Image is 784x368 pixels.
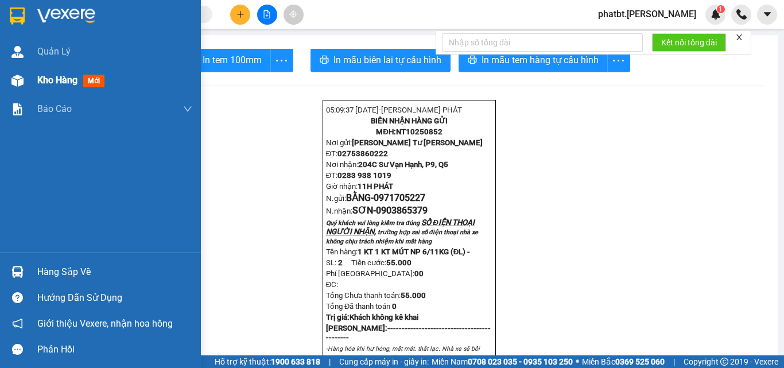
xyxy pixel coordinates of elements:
[376,127,443,136] strong: MĐH:
[326,280,339,289] span: ĐC:
[215,355,320,368] span: Hỗ trợ kỹ thuật:
[374,192,425,203] span: 0971705227
[10,7,25,25] img: logo-vxr
[386,258,412,267] span: 55.000
[180,49,271,72] button: printerIn tem 100mm
[289,10,297,18] span: aim
[326,269,424,278] span: Phí [GEOGRAPHIC_DATA]:
[608,53,630,68] span: more
[661,36,717,49] span: Kết nối tổng đài
[339,355,429,368] span: Cung cấp máy in - giấy in:
[468,55,477,66] span: printer
[358,247,471,256] span: 1 KT 1 KT MÚT NP 6/11KG (ĐL) -
[720,358,728,366] span: copyright
[326,207,428,215] span: N.nhận:
[37,341,192,358] div: Phản hồi
[376,205,428,216] span: 0903865379
[358,182,393,191] span: 11H PHÁT
[719,5,723,13] span: 1
[11,75,24,87] img: warehouse-icon
[326,324,491,342] strong: [PERSON_NAME]:--------------------------------------------
[10,63,102,77] div: BẰNG
[10,10,28,22] span: Gửi:
[652,33,726,52] button: Kết nối tổng đài
[11,103,24,115] img: solution-icon
[352,138,483,147] span: [PERSON_NAME] Tư [PERSON_NAME]
[326,228,479,245] span: trường hợp sai số điện thoại nhà xe không chịu trách nhiệm khi mất hàng
[203,53,262,67] span: In tem 100mm
[381,106,462,114] span: [PERSON_NAME] PHÁT
[326,160,448,169] span: Nơi nhận:
[271,53,293,68] span: more
[757,5,777,25] button: caret-down
[271,357,320,366] strong: 1900 633 818
[392,302,397,311] span: 0
[326,247,471,256] span: Tên hàng:
[311,49,451,72] button: printerIn mẫu biên lai tự cấu hình
[12,318,23,329] span: notification
[711,9,721,20] img: icon-new-feature
[263,10,271,18] span: file-add
[346,192,425,203] span: BẰNG-
[326,138,483,147] span: Nơi gửi:
[329,355,331,368] span: |
[326,313,350,321] span: Trị giá:
[358,160,448,169] span: 204C Sư Vạn Hạnh, P9, Q5
[735,33,743,41] span: close
[337,149,388,158] span: 02753860222
[320,55,329,66] span: printer
[326,291,426,300] span: Tổng Chưa thanh toán:
[396,127,443,136] span: NT10250852
[736,9,747,20] img: phone-icon
[762,9,773,20] span: caret-down
[37,289,192,307] div: Hướng dẫn sử dụng
[371,117,448,125] strong: BIÊN NHẬN HÀNG GỬI
[110,10,232,24] div: [PERSON_NAME]
[257,5,277,25] button: file-add
[468,357,573,366] strong: 0708 023 035 - 0935 103 250
[576,359,579,364] span: ⚪️
[432,355,573,368] span: Miền Nam
[11,46,24,58] img: warehouse-icon
[589,7,705,21] span: phatbt.[PERSON_NAME]
[37,264,192,281] div: Hàng sắp về
[414,269,424,278] strong: 0
[37,44,71,59] span: Quản Lý
[236,10,244,18] span: plus
[326,218,475,236] span: SỐ ĐIỆN THOẠI NGƯỜI NHẬN,
[183,104,192,114] span: down
[717,5,725,13] sup: 1
[270,49,293,72] button: more
[37,102,72,116] span: Báo cáo
[582,355,665,368] span: Miền Bắc
[352,205,376,216] span: SƠN-
[615,357,665,366] strong: 0369 525 060
[326,258,336,267] span: SL:
[326,149,338,158] span: ĐT:
[338,258,343,267] span: 2
[110,11,137,23] span: Nhận:
[326,182,393,191] span: Giờ nhận:
[37,75,77,86] span: Kho hàng
[326,171,338,180] span: ĐT:
[351,258,412,267] span: Tiền cước:
[607,49,630,72] button: more
[110,24,232,37] div: SƠN
[83,75,104,87] span: mới
[326,106,462,114] span: 05:09:37 [DATE]-
[10,10,102,63] div: [PERSON_NAME] Tư [PERSON_NAME]
[11,266,24,278] img: warehouse-icon
[326,219,420,227] span: Quý khách vui lòng kiểm tra đúng
[12,344,23,355] span: message
[12,292,23,303] span: question-circle
[459,49,608,72] button: printerIn mẫu tem hàng tự cấu hình
[284,5,304,25] button: aim
[337,171,391,180] span: 0283 938 1019
[230,5,250,25] button: plus
[326,194,425,203] span: N.gửi:
[673,355,675,368] span: |
[37,316,173,331] span: Giới thiệu Vexere, nhận hoa hồng
[350,313,418,321] span: Khách không kê khai
[419,269,424,278] span: 0
[482,53,599,67] span: In mẫu tem hàng tự cấu hình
